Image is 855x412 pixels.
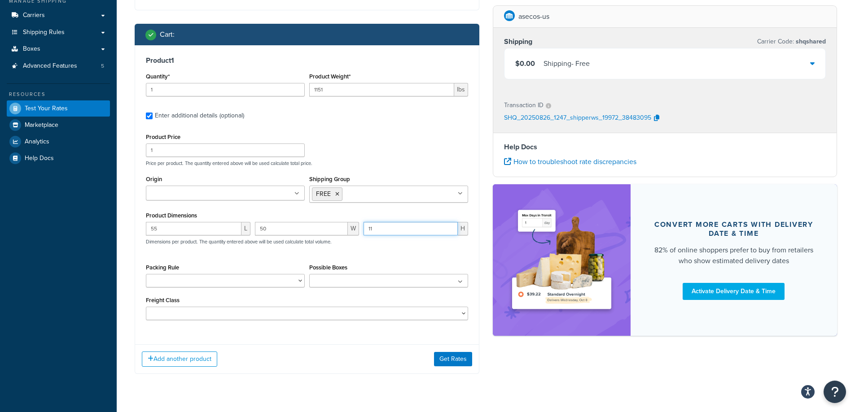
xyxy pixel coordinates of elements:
div: 82% of online shoppers prefer to buy from retailers who show estimated delivery dates [652,245,816,266]
p: Price per product. The quantity entered above will be used calculate total price. [144,160,470,166]
span: W [348,222,359,235]
span: FREE [316,189,331,199]
span: Help Docs [25,155,54,162]
li: Advanced Features [7,58,110,74]
label: Packing Rule [146,264,179,271]
label: Product Weight* [309,73,351,80]
a: Marketplace [7,117,110,133]
label: Shipping Group [309,176,350,182]
label: Origin [146,176,162,182]
span: Advanced Features [23,62,77,70]
span: Shipping Rules [23,29,65,36]
button: Add another product [142,351,217,367]
button: Get Rates [434,352,472,366]
span: Analytics [25,138,49,146]
p: Carrier Code: [757,35,826,48]
span: 5 [101,62,104,70]
a: Advanced Features5 [7,58,110,74]
h3: Shipping [504,37,532,46]
span: H [458,222,468,235]
h2: Cart : [160,30,175,39]
p: Transaction ID [504,99,544,112]
a: Carriers [7,7,110,24]
a: Analytics [7,134,110,150]
span: shqshared [794,37,826,46]
a: Boxes [7,41,110,57]
div: Convert more carts with delivery date & time [652,220,816,238]
p: Dimensions per product. The quantity entered above will be used calculate total volume. [144,239,332,245]
span: Marketplace [25,121,58,129]
p: SHQ_20250826_1247_shipperws_19972_38483095 [504,112,651,125]
span: $0.00 [515,58,535,69]
label: Product Price [146,134,180,140]
span: Boxes [23,45,40,53]
label: Product Dimensions [146,212,197,219]
span: lbs [454,83,468,96]
h3: Product 1 [146,56,468,65]
span: Test Your Rates [25,105,68,113]
div: Shipping - Free [544,57,590,70]
a: Activate Delivery Date & Time [683,283,785,300]
p: asecos-us [518,10,549,23]
div: Resources [7,91,110,98]
a: Shipping Rules [7,24,110,41]
span: Carriers [23,12,45,19]
input: 0.00 [309,83,454,96]
button: Open Resource Center [824,381,846,403]
label: Quantity* [146,73,170,80]
label: Freight Class [146,297,180,304]
a: Help Docs [7,150,110,166]
input: Enter additional details (optional) [146,113,153,119]
input: 0.0 [146,83,305,96]
label: Possible Boxes [309,264,347,271]
div: Enter additional details (optional) [155,109,244,122]
a: Test Your Rates [7,100,110,117]
img: feature-image-ddt-36eae7f7280da8017bfb280eaccd9c446f90b1fe08728e4019434db127062ab4.png [506,198,617,322]
a: How to troubleshoot rate discrepancies [504,156,636,167]
h4: Help Docs [504,142,826,152]
span: L [241,222,250,235]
